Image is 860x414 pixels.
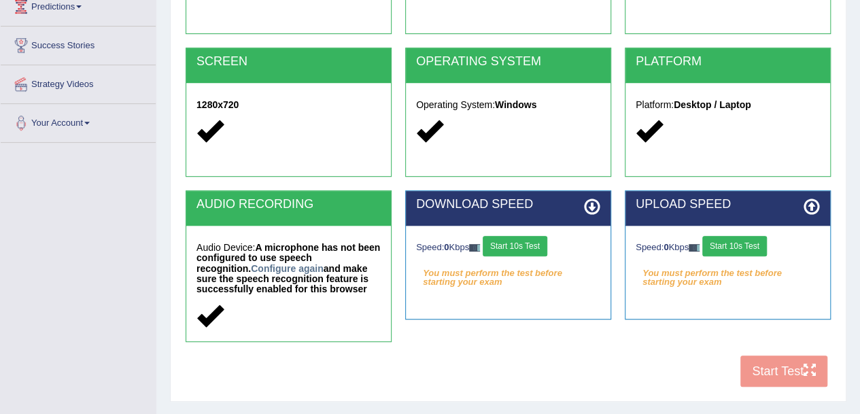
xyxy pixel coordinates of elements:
[636,263,820,283] em: You must perform the test before starting your exam
[444,242,449,252] strong: 0
[196,55,381,69] h2: SCREEN
[636,55,820,69] h2: PLATFORM
[416,55,600,69] h2: OPERATING SYSTEM
[416,198,600,211] h2: DOWNLOAD SPEED
[636,100,820,110] h5: Platform:
[674,99,751,110] strong: Desktop / Laptop
[1,27,156,61] a: Success Stories
[689,244,700,252] img: ajax-loader-fb-connection.gif
[1,104,156,138] a: Your Account
[469,244,480,252] img: ajax-loader-fb-connection.gif
[664,242,668,252] strong: 0
[483,236,547,256] button: Start 10s Test
[196,99,239,110] strong: 1280x720
[196,198,381,211] h2: AUDIO RECORDING
[636,236,820,260] div: Speed: Kbps
[1,65,156,99] a: Strategy Videos
[702,236,767,256] button: Start 10s Test
[416,100,600,110] h5: Operating System:
[416,263,600,283] em: You must perform the test before starting your exam
[196,243,381,295] h5: Audio Device:
[251,263,324,274] a: Configure again
[416,236,600,260] div: Speed: Kbps
[196,242,380,295] strong: A microphone has not been configured to use speech recognition. and make sure the speech recognit...
[495,99,536,110] strong: Windows
[636,198,820,211] h2: UPLOAD SPEED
